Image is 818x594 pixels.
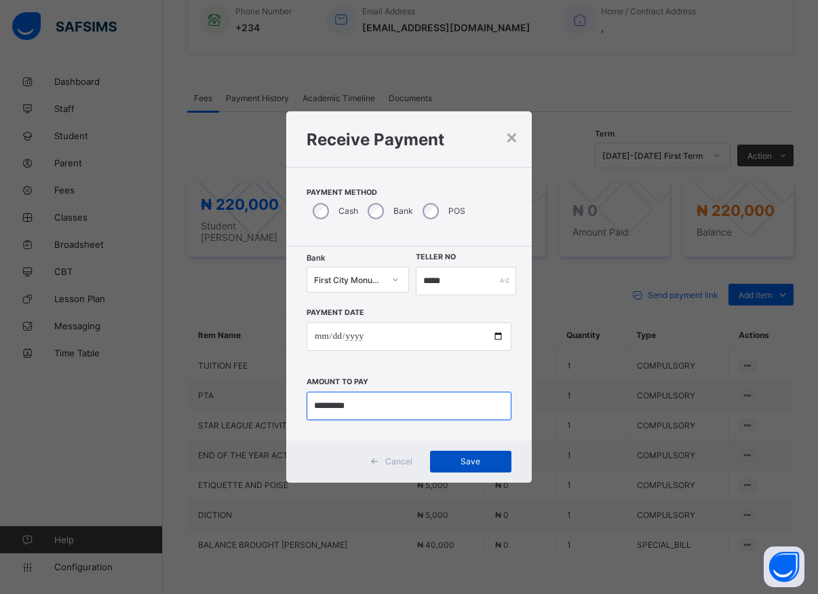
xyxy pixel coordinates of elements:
[307,188,511,197] span: Payment Method
[393,206,413,216] label: Bank
[764,546,804,587] button: Open asap
[314,274,384,284] div: First City Monument Bank (FCMB) - GOOD SHEPHERD SCHOOLS
[307,377,368,386] label: Amount to pay
[385,456,412,466] span: Cancel
[307,130,511,149] h1: Receive Payment
[416,253,456,261] label: Teller No
[338,206,358,216] label: Cash
[440,456,501,466] span: Save
[307,308,364,317] label: Payment Date
[307,253,325,263] span: Bank
[505,125,518,148] div: ×
[448,206,465,216] label: POS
